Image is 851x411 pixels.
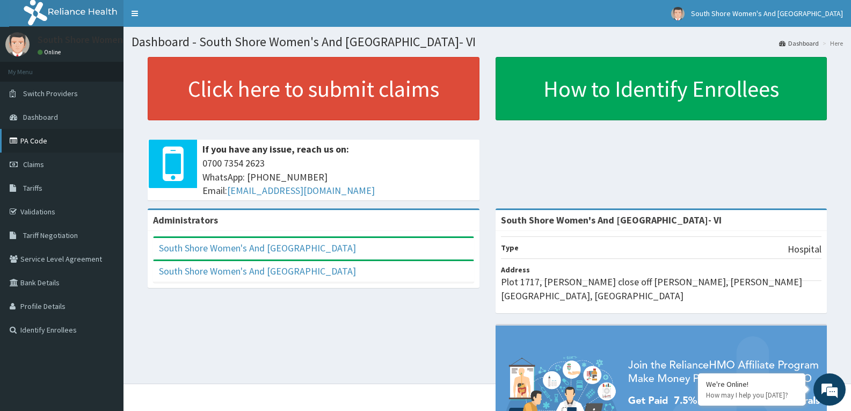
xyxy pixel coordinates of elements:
span: Tariff Negotiation [23,230,78,240]
b: Administrators [153,214,218,226]
img: User Image [5,32,30,56]
p: How may I help you today? [706,391,797,400]
span: Tariffs [23,183,42,193]
h1: Dashboard - South Shore Women's And [GEOGRAPHIC_DATA]- VI [132,35,843,49]
p: Hospital [788,242,821,256]
a: South Shore Women's And [GEOGRAPHIC_DATA] [159,242,356,254]
img: User Image [671,7,685,20]
a: [EMAIL_ADDRESS][DOMAIN_NAME] [227,184,375,197]
p: South Shore Women's And [GEOGRAPHIC_DATA] [38,35,239,45]
a: Online [38,48,63,56]
b: Type [501,243,519,253]
a: South Shore Women's And [GEOGRAPHIC_DATA] [159,265,356,277]
div: We're Online! [706,379,797,389]
span: Dashboard [23,112,58,122]
b: If you have any issue, reach us on: [202,143,349,155]
b: Address [501,265,530,275]
a: How to Identify Enrollees [496,57,827,120]
span: 0700 7354 2623 WhatsApp: [PHONE_NUMBER] Email: [202,156,474,198]
a: Dashboard [779,39,819,48]
a: Click here to submit claims [148,57,479,120]
li: Here [820,39,843,48]
strong: South Shore Women's And [GEOGRAPHIC_DATA]- VI [501,214,722,226]
span: South Shore Women's And [GEOGRAPHIC_DATA] [691,9,843,18]
p: Plot 1717, [PERSON_NAME] close off [PERSON_NAME], [PERSON_NAME][GEOGRAPHIC_DATA], [GEOGRAPHIC_DATA] [501,275,822,302]
span: Switch Providers [23,89,78,98]
span: Claims [23,160,44,169]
